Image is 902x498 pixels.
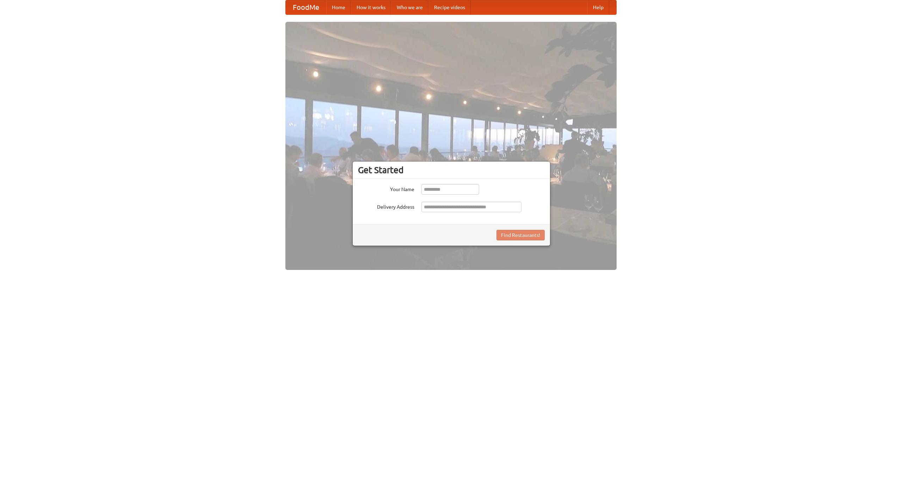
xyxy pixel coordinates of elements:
a: How it works [351,0,391,14]
button: Find Restaurants! [496,230,545,240]
a: FoodMe [286,0,326,14]
a: Recipe videos [428,0,471,14]
label: Delivery Address [358,202,414,210]
a: Home [326,0,351,14]
a: Who we are [391,0,428,14]
h3: Get Started [358,165,545,175]
a: Help [587,0,609,14]
label: Your Name [358,184,414,193]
